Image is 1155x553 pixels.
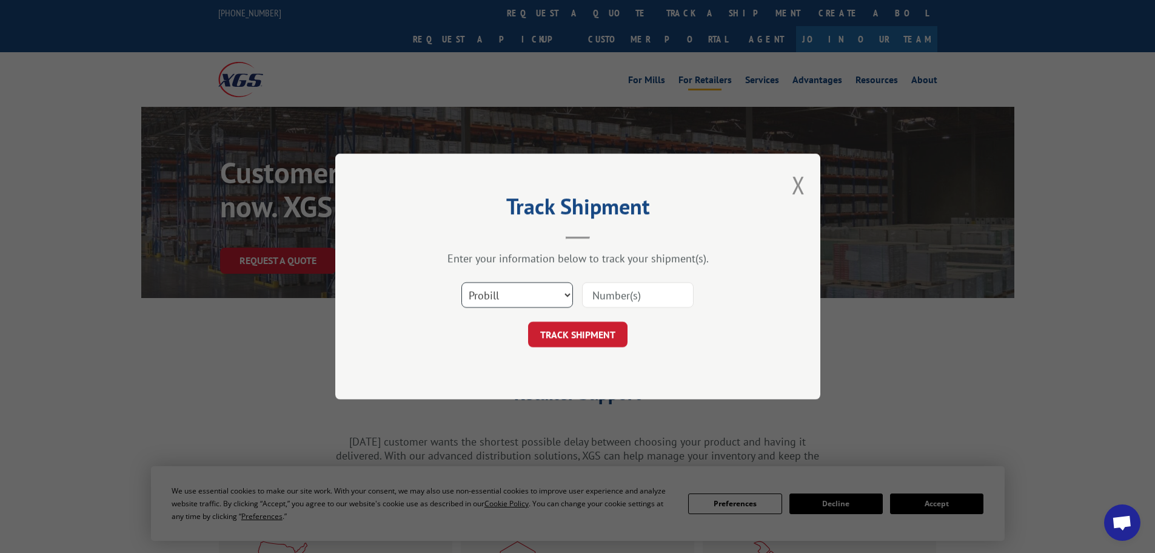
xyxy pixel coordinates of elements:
h2: Track Shipment [396,198,760,221]
div: Enter your information below to track your shipment(s). [396,251,760,265]
div: Open chat [1104,504,1140,541]
button: Close modal [792,169,805,201]
input: Number(s) [582,282,694,308]
button: TRACK SHIPMENT [528,322,628,347]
